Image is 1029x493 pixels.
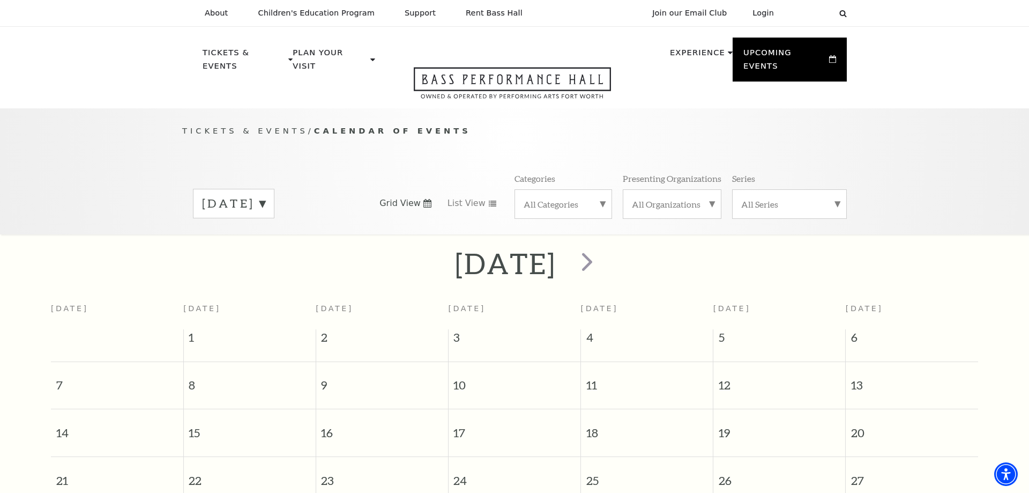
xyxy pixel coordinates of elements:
[791,8,829,18] select: Select:
[184,329,316,351] span: 1
[994,462,1018,486] div: Accessibility Menu
[182,124,847,138] p: /
[448,197,486,209] span: List View
[448,304,486,313] span: [DATE]
[713,304,751,313] span: [DATE]
[449,329,580,351] span: 3
[741,198,838,210] label: All Series
[182,126,308,135] span: Tickets & Events
[632,198,712,210] label: All Organizations
[379,197,421,209] span: Grid View
[524,198,603,210] label: All Categories
[623,173,721,184] p: Presenting Organizations
[455,246,556,281] h2: [DATE]
[51,409,183,446] span: 14
[184,409,316,446] span: 15
[846,304,883,313] span: [DATE]
[183,304,221,313] span: [DATE]
[743,46,826,79] p: Upcoming Events
[51,362,183,399] span: 7
[405,9,436,18] p: Support
[449,362,580,399] span: 10
[314,126,471,135] span: Calendar of Events
[203,46,286,79] p: Tickets & Events
[713,409,845,446] span: 19
[293,46,368,79] p: Plan Your Visit
[581,329,713,351] span: 4
[51,298,183,329] th: [DATE]
[846,329,978,351] span: 6
[713,362,845,399] span: 12
[846,409,978,446] span: 20
[581,304,618,313] span: [DATE]
[316,329,448,351] span: 2
[566,245,606,283] button: next
[184,362,316,399] span: 8
[202,195,265,212] label: [DATE]
[316,362,448,399] span: 9
[846,362,978,399] span: 13
[581,409,713,446] span: 18
[732,173,755,184] p: Series
[514,173,555,184] p: Categories
[205,9,228,18] p: About
[258,9,375,18] p: Children's Education Program
[581,362,713,399] span: 11
[316,409,448,446] span: 16
[670,46,725,65] p: Experience
[466,9,523,18] p: Rent Bass Hall
[316,304,353,313] span: [DATE]
[449,409,580,446] span: 17
[713,329,845,351] span: 5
